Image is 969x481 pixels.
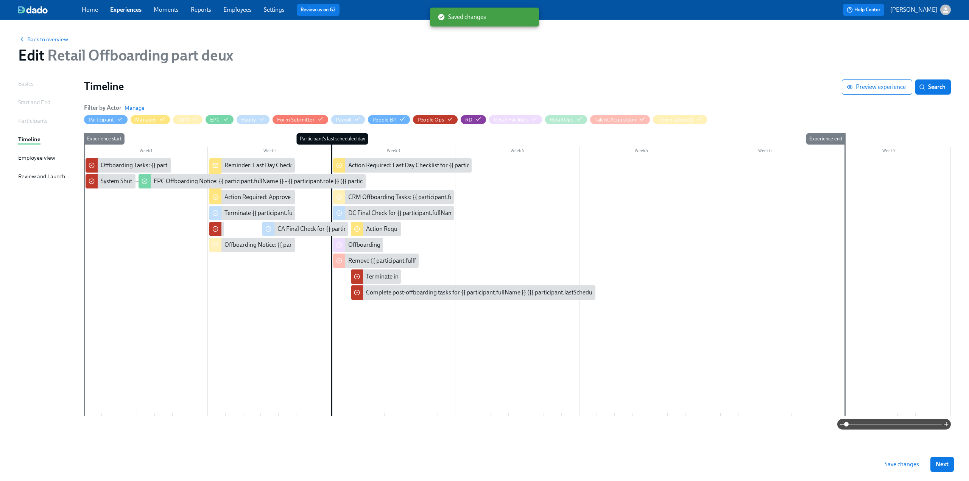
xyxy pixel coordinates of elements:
div: Action Required: Last Day Checklist for {{ participant.fullName }} [348,161,514,170]
div: Offboarding Notice: {{ participant.fullName }} - {{ participant.role }} ({{ participant.lastSched... [209,238,295,252]
span: Search [921,83,946,91]
button: Help Center [843,4,884,16]
div: Action Required: Approve timecard for {{ participant.fullName }} on their last day [224,193,432,201]
button: Manage [125,104,145,112]
span: Save changes [885,461,919,468]
button: Search [915,79,951,95]
div: Offboarding Notice: {{ participant.fullName }} [333,238,383,252]
div: DC Final Check for {{ participant.fullName }} ({{ participant.lastScheduledDay | MM/DD/YYYY }}) [348,209,595,217]
div: Terminate {{ participant.fullName }} in [GEOGRAPHIC_DATA] [224,209,383,217]
button: Back to overview [18,36,68,43]
button: Form Submitter [273,115,328,124]
div: Hide Terminations@ [657,116,693,123]
button: Manager [131,115,170,124]
div: Action Required: Last Day Checklist for {{ participant.fullName }} [333,158,472,173]
div: EPC Offboarding Notice: {{ participant.fullName }} - {{ participant.role }} ({{ participant.lastS... [139,174,366,188]
div: CA Final Check for {{ participant.fullName }} ({{ participant.lastScheduledDay | MM/DD/YYYY }}) [262,222,348,236]
div: Week 4 [455,147,579,157]
div: System Shut Off Time for {{ participant.fullName }} ({{ participant.lastScheduledDay | MM/DD/YYYY... [101,177,363,185]
div: Start and End [18,98,50,106]
button: Preview experience [842,79,912,95]
div: Employee view [18,154,55,162]
div: Reminder: Last Day Checklist for {{ participant.fullName }} [224,161,374,170]
div: Action Required: Approve timecard for {{ participant.fullName }}'s last day [366,225,556,233]
p: [PERSON_NAME] [890,6,937,14]
div: Terminate in ADP: {{ participant.firstName }} - {{ participant.role }} ({{ participant.lastSchedu... [366,272,669,281]
button: Equity [237,115,270,124]
img: dado [18,6,48,14]
div: Terminate {{ participant.fullName }} in [GEOGRAPHIC_DATA] [209,206,295,220]
div: Complete post-offboarding tasks for {{ participant.fullName }} ({{ participant.lastScheduledDay |... [351,285,595,300]
div: Terminate in ADP: {{ participant.firstName }} - {{ participant.role }} ({{ participant.lastSchedu... [351,269,401,284]
a: Home [82,6,98,13]
div: Week 6 [703,147,827,157]
h6: Filter by Actor [84,104,122,112]
a: Employees [223,6,252,13]
button: Participant [84,115,128,124]
div: Action Required: Approve timecard for {{ participant.fullName }}'s last day [351,222,401,236]
button: RD [461,115,486,124]
div: Hide RD [465,116,472,123]
div: Complete post-offboarding tasks for {{ participant.fullName }} ({{ participant.lastScheduledDay |... [366,288,659,297]
button: People Ops [413,115,458,124]
div: Week 5 [580,147,703,157]
div: System Shut Off Time for {{ participant.fullName }} ({{ participant.lastScheduledDay | MM/DD/YYYY... [86,174,136,188]
div: Offboarding Tasks: {{ participant.firstName }} - ({{ participant.lastScheduledDay | MM/DD/YYYY }}) [86,158,171,173]
div: Week 2 [208,147,332,157]
div: Participants [18,117,47,125]
div: Offboarding Notice: {{ participant.fullName }} - {{ participant.role }} ({{ participant.lastSched... [224,241,530,249]
a: Moments [154,6,179,13]
button: Save changes [879,457,924,472]
button: [PERSON_NAME] [890,5,951,15]
div: Hide Form Submitter [277,116,315,123]
div: Review and Launch [18,172,65,181]
div: Participant's last scheduled day [297,133,368,145]
div: Hide Equity [241,116,256,123]
span: Help Center [847,6,880,14]
div: CA Final Check for {{ participant.fullName }} ({{ participant.lastScheduledDay | MM/DD/YYYY }}) [277,225,523,233]
h1: Timeline [84,79,842,93]
div: Hide Payroll [336,116,351,123]
div: Remove {{ participant.fullName }} from [PERSON_NAME] [333,254,419,268]
h1: Edit [18,46,234,64]
div: Remove {{ participant.fullName }} from [PERSON_NAME] [348,257,498,265]
button: CRM [173,115,203,124]
div: Action Required: Approve timecard for {{ participant.fullName }} on their last day [209,190,295,204]
div: Hide Participant [89,116,114,123]
button: Terminations@ [653,115,707,124]
div: Offboarding Tasks: {{ participant.firstName }} - ({{ participant.lastScheduledDay | MM/DD/YYYY }}) [101,161,354,170]
span: Preview experience [848,83,906,91]
div: Hide CRM [178,116,189,123]
button: EPC [206,115,234,124]
div: Reminder: Last Day Checklist for {{ participant.fullName }} [209,158,295,173]
div: Hide Manager [135,116,156,123]
div: CRM Offboarding Tasks: {{ participant.fullName }} [333,190,454,204]
div: Offboarding Notice: {{ participant.fullName }} [348,241,466,249]
button: Payroll [331,115,365,124]
div: Hide Talent Acquisition [595,116,637,123]
button: Next [930,457,954,472]
div: Basics [18,79,33,88]
div: Experience end [806,133,845,145]
button: Talent Acquisition [590,115,650,124]
a: Experiences [110,6,142,13]
div: Hide People BP [372,116,396,123]
div: Hide EPC [210,116,220,123]
div: Hide Retail Ops [550,116,573,123]
div: Week 1 [84,147,208,157]
div: Hide People Ops [418,116,444,123]
button: Review us on G2 [297,4,340,16]
button: People BP [368,115,410,124]
div: Week 7 [827,147,951,157]
div: DC Final Check for {{ participant.fullName }} ({{ participant.lastScheduledDay | MM/DD/YYYY }}) [333,206,454,220]
span: Next [936,461,949,468]
span: Saved changes [438,13,486,21]
span: Retail Offboarding part deux [44,46,233,64]
div: EPC Offboarding Notice: {{ participant.fullName }} - {{ participant.role }} ({{ participant.lastS... [154,177,472,185]
div: Experience start [84,133,125,145]
a: Settings [264,6,285,13]
a: Reports [191,6,211,13]
div: Retail Facilities [494,116,528,123]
